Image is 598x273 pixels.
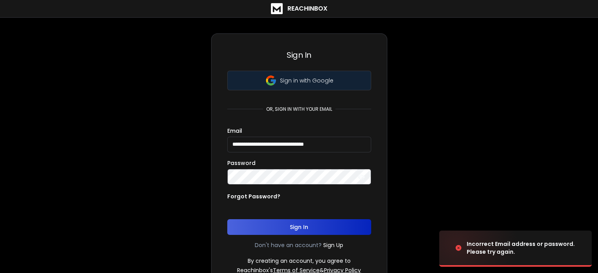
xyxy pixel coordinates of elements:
[248,257,351,265] p: By creating an account, you agree to
[227,219,371,235] button: Sign In
[227,192,280,200] p: Forgot Password?
[271,3,283,14] img: logo
[271,3,328,14] a: ReachInbox
[227,49,371,60] h3: Sign In
[323,241,343,249] a: Sign Up
[255,241,322,249] p: Don't have an account?
[227,71,371,90] button: Sign in with Google
[227,128,242,134] label: Email
[287,4,328,13] h1: ReachInbox
[227,160,256,166] label: Password
[280,77,333,84] p: Sign in with Google
[467,240,582,256] div: Incorrect Email address or password. Please try again.
[263,106,335,112] p: or, sign in with your email
[439,227,518,269] img: image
